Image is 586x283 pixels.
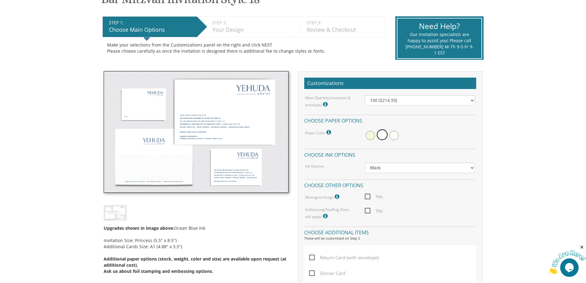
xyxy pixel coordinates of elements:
[305,128,333,136] label: Paper Color
[109,26,194,34] div: Choose Main Options
[304,115,476,125] h4: Choose paper options
[104,268,213,274] span: Ask us about foil stamping and embossing options.
[307,26,382,34] div: Review & Checkout
[305,95,356,108] label: Main Quantity (invitation & envelope)
[304,179,476,190] h4: Choose other options
[307,20,382,26] div: STEP 3:
[104,71,289,193] img: bminv-thumb-18.jpg
[405,31,474,56] div: Our invitation specialists are happy to assist you! Please call [PHONE_NUMBER] M-Th 9-5 Fr 9-1 EST
[305,207,356,220] label: Addressing/Stuffing (Fees will apply)
[304,236,476,241] div: These will be customized on Step 2
[309,269,345,277] span: Dinner Card
[305,193,341,201] label: Monogram/Logo
[109,20,194,26] div: STEP 1:
[104,220,289,274] div: Ocean Blue Ink Invitation Size: Princess (5.5" x 8.5") Additional Cards Size: A1 (4.88" x 3.5")
[107,42,381,54] div: Make your selections from the Customizations panel on the right and click NEXT Please choose care...
[104,205,127,220] img: bminv-thumb-18.jpg
[365,207,383,215] span: Yes
[309,254,379,261] span: Return Card (with envelope)
[365,193,383,200] span: Yes
[212,20,288,26] div: STEP 2:
[304,149,476,160] h4: Choose ink options
[548,245,586,274] iframe: chat widget
[104,256,286,268] span: Additional paper options (stock, weight, color and size) are available upon request (at additiona...
[405,21,474,32] div: Need Help?
[304,78,476,89] h2: Customizations
[212,26,288,34] div: Your Design
[304,226,476,237] h4: Choose additional items
[104,225,174,231] span: Upgrades shown in image above:
[305,164,324,169] label: Ink Options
